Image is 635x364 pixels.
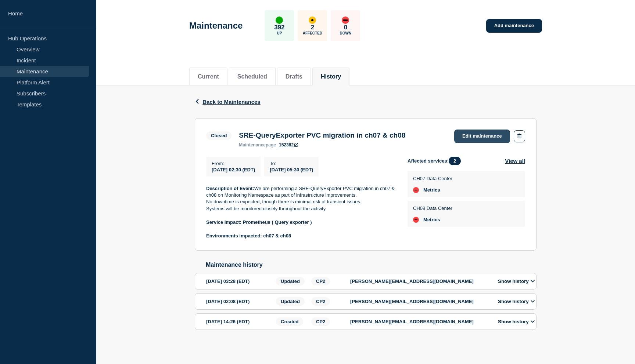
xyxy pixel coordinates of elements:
span: Closed [206,131,232,140]
span: Back to Maintenances [202,99,261,105]
button: Drafts [286,73,302,80]
div: up [276,17,283,24]
p: [PERSON_NAME][EMAIL_ADDRESS][DOMAIN_NAME] [350,299,490,304]
p: 0 [344,24,347,31]
div: down [413,217,419,223]
div: down [413,187,419,193]
p: Up [277,31,282,35]
button: View all [505,157,525,165]
a: 152382 [279,142,298,148]
h2: Maintenance history [206,262,537,268]
p: CH07 Data Center [413,176,452,181]
span: [DATE] 05:30 (EDT) [270,167,313,172]
span: Updated [276,277,305,285]
p: Affected [303,31,322,35]
button: Scheduled [237,73,267,80]
div: [DATE] 02:08 (EDT) [206,297,274,306]
span: CP2 [311,317,330,326]
p: Systems will be monitored closely throughout the activity. [206,205,396,212]
button: History [321,73,341,80]
button: Back to Maintenances [195,99,261,105]
span: 2 [449,157,461,165]
div: [DATE] 14:26 (EDT) [206,317,274,326]
p: We are performing a SRE-QueryExporter PVC migration in ch07 & ch08 on Monitoring Namespace as par... [206,185,396,199]
p: [PERSON_NAME][EMAIL_ADDRESS][DOMAIN_NAME] [350,319,490,324]
div: [DATE] 03:28 (EDT) [206,277,274,285]
p: Down [340,31,352,35]
strong: Description of Event: [206,186,254,191]
strong: Environments impacted: ch07 & ch08 [206,233,291,239]
a: Edit maintenance [454,130,510,143]
button: Show history [496,278,537,284]
p: From : [212,161,255,166]
button: Show history [496,318,537,325]
p: [PERSON_NAME][EMAIL_ADDRESS][DOMAIN_NAME] [350,279,490,284]
button: Show history [496,298,537,305]
a: Add maintenance [486,19,542,33]
span: Affected services: [408,157,464,165]
p: page [239,142,276,148]
span: maintenance [239,142,266,148]
p: 392 [274,24,284,31]
p: 2 [311,24,314,31]
span: [DATE] 02:30 (EDT) [212,167,255,172]
span: CP2 [311,277,330,285]
p: CH08 Data Center [413,205,452,211]
strong: Service Impact: Prometheus ( Query exporter ) [206,219,312,225]
p: No downtime is expected, though there is minimal risk of transient issues. [206,199,396,205]
p: To : [270,161,313,166]
button: Current [198,73,219,80]
h1: Maintenance [189,21,243,31]
span: CP2 [311,297,330,306]
span: Metrics [423,187,440,193]
div: down [342,17,349,24]
div: affected [309,17,316,24]
span: Metrics [423,217,440,223]
span: Updated [276,297,305,306]
h3: SRE-QueryExporter PVC migration in ch07 & ch08 [239,131,405,139]
span: Created [276,317,303,326]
